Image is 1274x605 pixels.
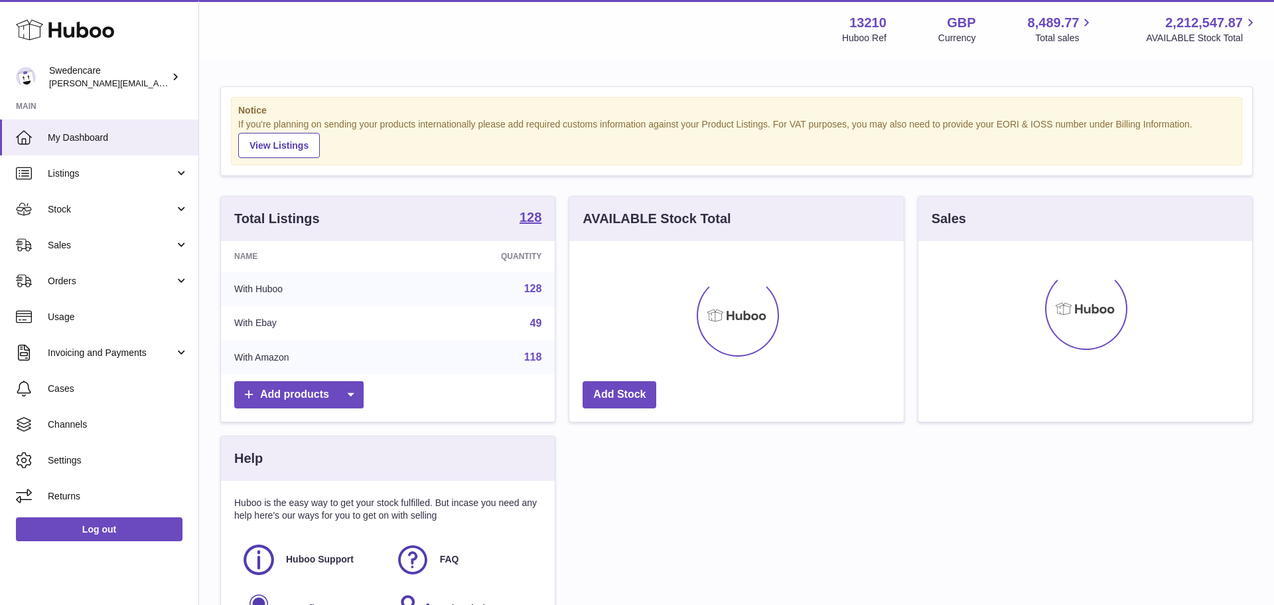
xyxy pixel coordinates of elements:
a: Add Stock [583,381,656,408]
th: Quantity [403,241,555,272]
span: 8,489.77 [1028,14,1080,32]
span: Channels [48,418,188,431]
div: Currency [938,32,976,44]
a: Log out [16,517,182,541]
h3: AVAILABLE Stock Total [583,210,731,228]
h3: Help [234,450,263,468]
td: With Huboo [221,272,403,306]
span: Stock [48,203,175,216]
a: Add products [234,381,364,408]
strong: GBP [947,14,975,32]
span: FAQ [440,553,459,566]
strong: 13210 [849,14,886,32]
th: Name [221,241,403,272]
a: 128 [520,211,541,226]
a: 2,212,547.87 AVAILABLE Stock Total [1146,14,1258,44]
h3: Total Listings [234,210,320,228]
strong: Notice [238,104,1235,117]
span: Huboo Support [286,553,354,566]
td: With Amazon [221,340,403,375]
div: Huboo Ref [842,32,886,44]
td: With Ebay [221,306,403,341]
a: 128 [524,283,542,294]
div: Swedencare [49,64,169,90]
span: Invoicing and Payments [48,347,175,359]
span: Sales [48,239,175,252]
a: 49 [530,317,542,329]
img: rebecca.fall@swedencare.co.uk [16,67,36,87]
a: FAQ [395,542,535,578]
span: [PERSON_NAME][EMAIL_ADDRESS][DOMAIN_NAME] [49,78,266,88]
span: AVAILABLE Stock Total [1146,32,1258,44]
a: Huboo Support [241,542,382,578]
span: Total sales [1035,32,1094,44]
span: 2,212,547.87 [1165,14,1243,32]
h3: Sales [932,210,966,228]
span: My Dashboard [48,131,188,144]
a: 118 [524,351,542,363]
a: 8,489.77 Total sales [1028,14,1095,44]
span: Orders [48,275,175,288]
p: Huboo is the easy way to get your stock fulfilled. But incase you need any help here's our ways f... [234,497,541,522]
a: View Listings [238,133,320,158]
span: Usage [48,311,188,323]
span: Returns [48,490,188,503]
strong: 128 [520,211,541,224]
span: Settings [48,454,188,467]
span: Listings [48,167,175,180]
span: Cases [48,383,188,395]
div: If you're planning on sending your products internationally please add required customs informati... [238,118,1235,158]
